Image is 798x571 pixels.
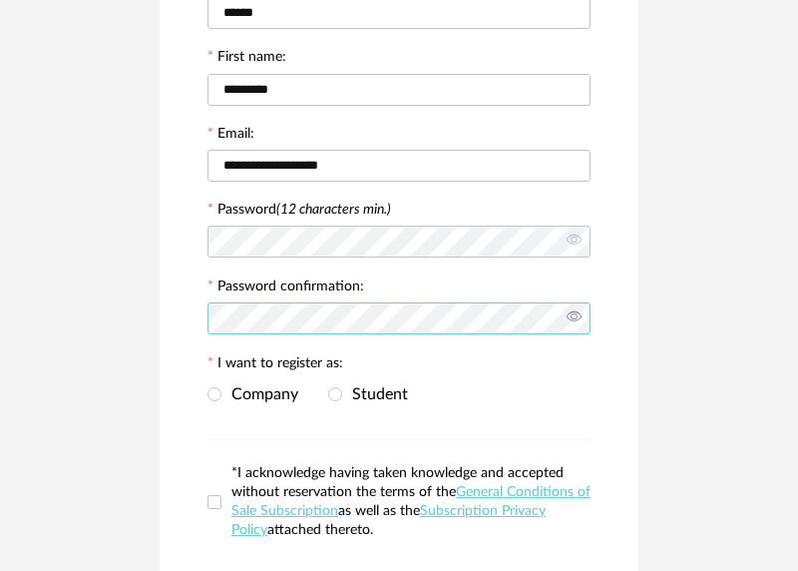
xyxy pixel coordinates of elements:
label: I want to register as: [207,356,343,374]
label: First name: [207,50,286,68]
label: Email: [207,127,254,145]
a: General Conditions of Sale Subscription [231,485,591,518]
span: Student [342,386,408,402]
label: Password [217,203,391,217]
span: Company [221,386,298,402]
a: Subscription Privacy Policy [231,504,546,537]
label: Password confirmation: [207,280,364,297]
span: *I acknowledge having taken knowledge and accepted without reservation the terms of the as well a... [231,466,591,537]
i: (12 characters min.) [276,203,391,217]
